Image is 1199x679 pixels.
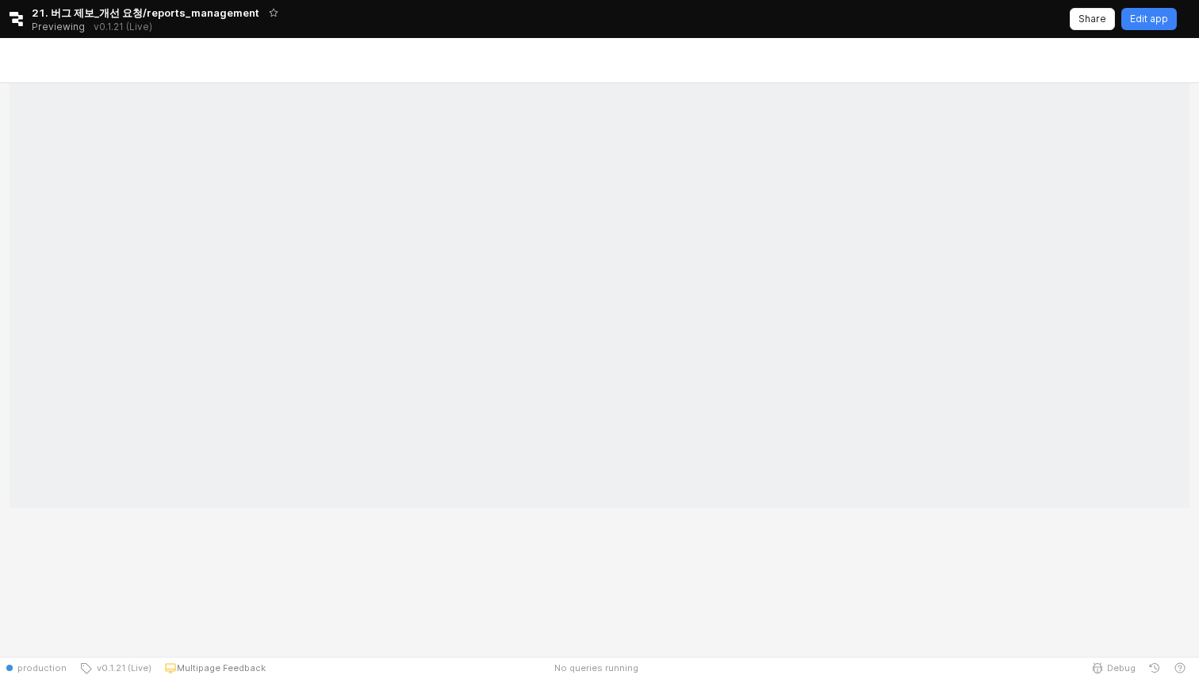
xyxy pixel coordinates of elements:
button: v0.1.21 (Live) [73,657,158,679]
button: Edit app [1121,8,1177,30]
span: Debug [1107,662,1136,674]
div: Previewing v0.1.21 (Live) [32,16,161,38]
button: History [1142,657,1167,679]
p: Multipage Feedback [177,662,266,674]
span: Previewing [32,19,85,35]
button: Share app [1070,8,1115,30]
span: v0.1.21 (Live) [92,662,151,674]
button: Help [1167,657,1193,679]
p: v0.1.21 (Live) [94,21,152,33]
button: Add app to favorites [266,5,282,21]
p: Edit app [1130,13,1168,25]
span: 21. 버그 제보_개선 요청/reports_management [32,5,259,21]
p: Share [1078,13,1106,25]
span: production [17,662,67,674]
button: Releases and History [85,16,161,38]
button: Multipage Feedback [158,657,272,679]
span: No queries running [554,662,638,674]
button: Debug [1085,657,1142,679]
